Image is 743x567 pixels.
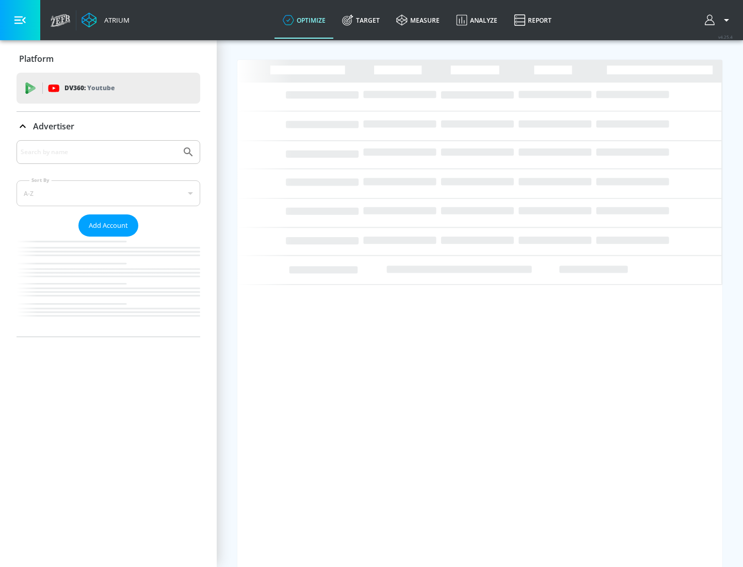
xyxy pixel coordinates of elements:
div: Platform [17,44,200,73]
a: optimize [274,2,334,39]
div: DV360: Youtube [17,73,200,104]
a: Target [334,2,388,39]
p: DV360: [64,82,115,94]
p: Youtube [87,82,115,93]
div: Atrium [100,15,130,25]
nav: list of Advertiser [17,237,200,337]
a: Atrium [82,12,130,28]
span: v 4.25.4 [718,34,733,40]
a: measure [388,2,448,39]
a: Analyze [448,2,506,39]
p: Advertiser [33,121,74,132]
label: Sort By [29,177,52,184]
div: Advertiser [17,112,200,141]
a: Report [506,2,560,39]
span: Add Account [89,220,128,231]
input: Search by name [21,145,177,159]
div: Advertiser [17,140,200,337]
div: A-Z [17,180,200,206]
button: Add Account [78,214,138,237]
p: Platform [19,53,54,64]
